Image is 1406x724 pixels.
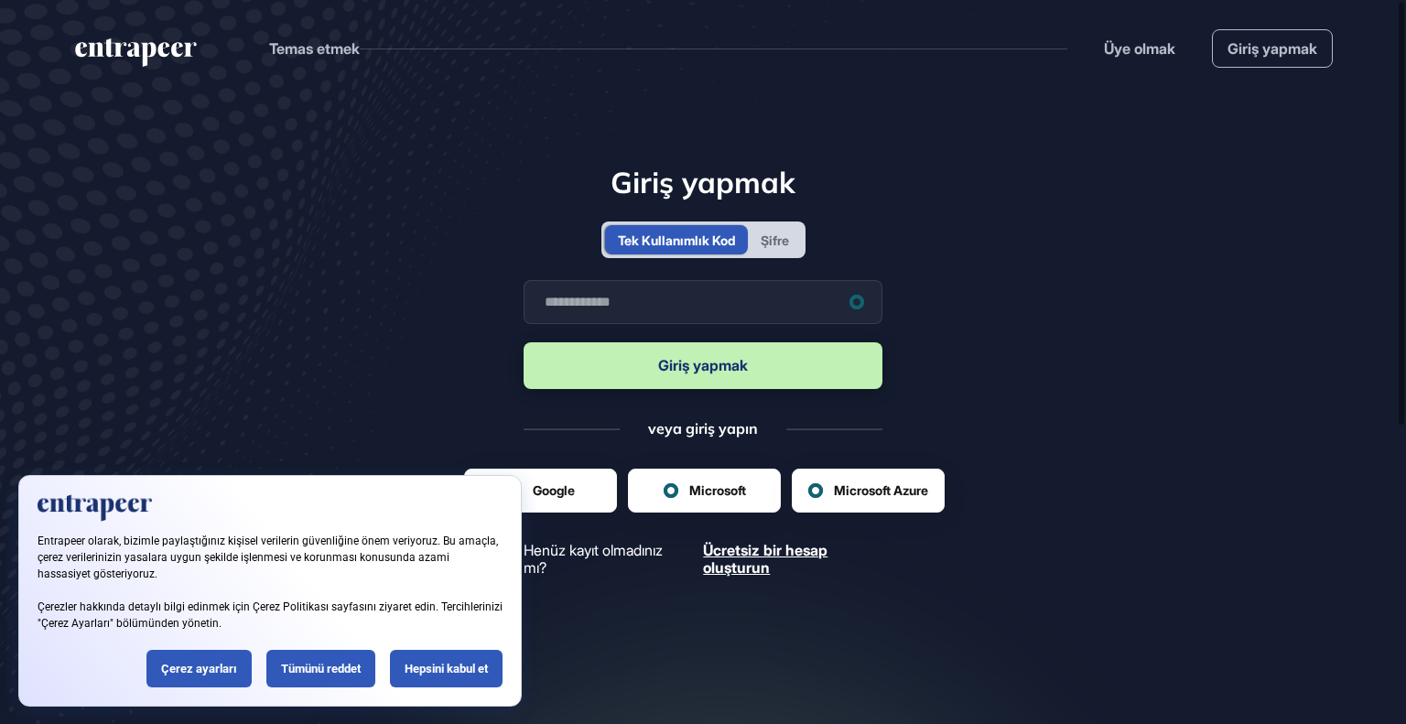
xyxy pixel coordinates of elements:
[1212,29,1333,68] a: Giriş yapmak
[648,419,758,438] font: veya giriş yapın
[703,541,827,577] font: Ücretsiz bir hesap oluşturun
[658,356,748,374] font: Giriş yapmak
[524,342,882,389] button: Giriş yapmak
[703,542,882,577] a: Ücretsiz bir hesap oluşturun
[269,37,360,60] button: Temas etmek
[524,541,663,577] font: Henüz kayıt olmadınız mı?
[1104,39,1175,58] font: Üye olmak
[1104,38,1175,59] a: Üye olmak
[761,232,789,248] font: Şifre
[1228,39,1317,58] font: Giriş yapmak
[269,39,360,58] font: Temas etmek
[618,232,735,248] font: Tek Kullanımlık Kod
[611,164,795,200] font: Giriş yapmak
[73,38,199,73] a: entrapeer-logo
